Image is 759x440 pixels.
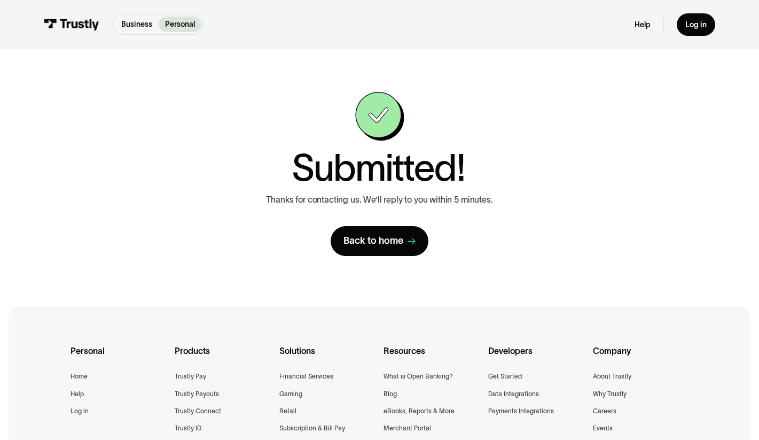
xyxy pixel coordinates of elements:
a: Trustly Pay [175,371,206,382]
img: Trustly Logo [44,19,99,30]
div: Resources [384,344,480,371]
div: Solutions [279,344,375,371]
div: Back to home [343,235,403,247]
p: Thanks for contacting us. We’ll reply to you within 5 minutes. [266,195,492,205]
h1: Submitted! [292,149,465,187]
a: Retail [279,406,296,417]
a: Home [71,371,88,382]
a: Payments Integrations [488,406,554,417]
div: Developers [488,344,584,371]
a: Gaming [279,389,302,400]
a: Business [115,17,159,32]
a: What is Open Banking? [384,371,453,382]
a: Trustly ID [175,423,201,434]
a: Trustly Payouts [175,389,219,400]
div: Personal [71,344,167,371]
a: Data Integrations [488,389,539,400]
a: Trustly Connect [175,406,221,417]
p: Personal [165,19,195,30]
a: Log in [677,13,715,36]
a: Blog [384,389,397,400]
div: Products [175,344,271,371]
a: Subscription & Bill Pay [279,423,345,434]
a: Log in [71,406,89,417]
div: Log in [685,20,707,29]
a: Personal [159,17,201,32]
p: Business [121,19,152,30]
a: Careers [593,406,616,417]
a: Back to home [331,226,429,256]
a: Financial Services [279,371,333,382]
a: Help [635,20,651,29]
a: Merchant Portal [384,423,431,434]
a: Events [593,423,613,434]
a: Help [71,389,84,400]
a: Why Trustly [593,389,627,400]
a: eBooks, Reports & More [384,406,455,417]
a: Get Started [488,371,522,382]
div: Company [593,344,689,371]
a: About Trustly [593,371,631,382]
